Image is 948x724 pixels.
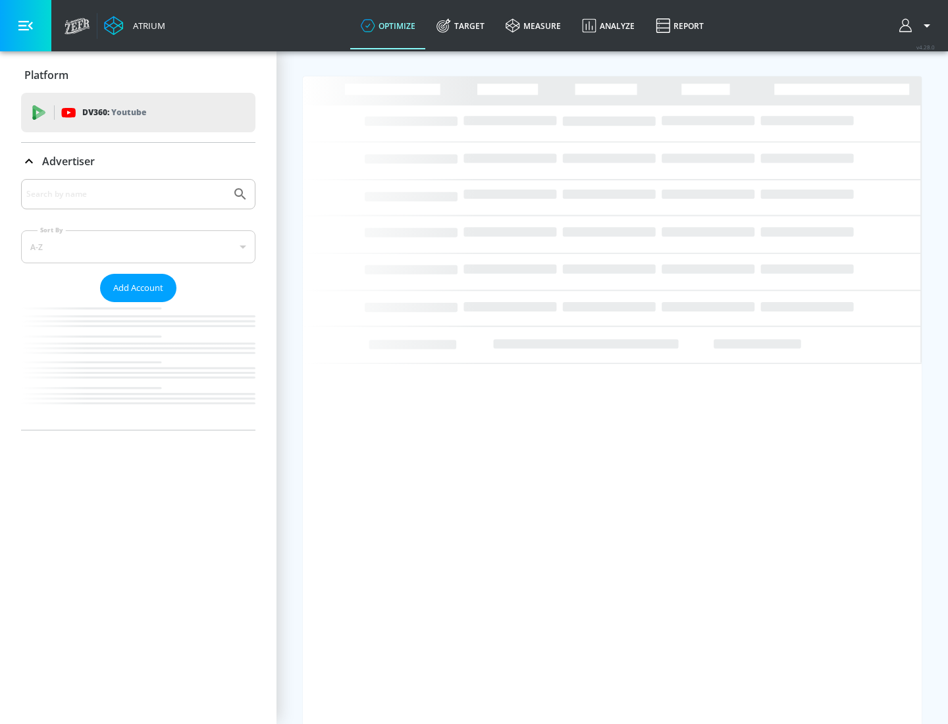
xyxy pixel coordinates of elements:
div: Advertiser [21,143,255,180]
div: Platform [21,57,255,93]
a: optimize [350,2,426,49]
a: Analyze [571,2,645,49]
span: v 4.28.0 [916,43,935,51]
p: Advertiser [42,154,95,168]
span: Add Account [113,280,163,296]
label: Sort By [38,226,66,234]
button: Add Account [100,274,176,302]
p: Platform [24,68,68,82]
div: Advertiser [21,179,255,430]
div: Atrium [128,20,165,32]
a: Target [426,2,495,49]
p: Youtube [111,105,146,119]
input: Search by name [26,186,226,203]
a: Report [645,2,714,49]
div: A-Z [21,230,255,263]
nav: list of Advertiser [21,302,255,430]
p: DV360: [82,105,146,120]
a: measure [495,2,571,49]
div: DV360: Youtube [21,93,255,132]
a: Atrium [104,16,165,36]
